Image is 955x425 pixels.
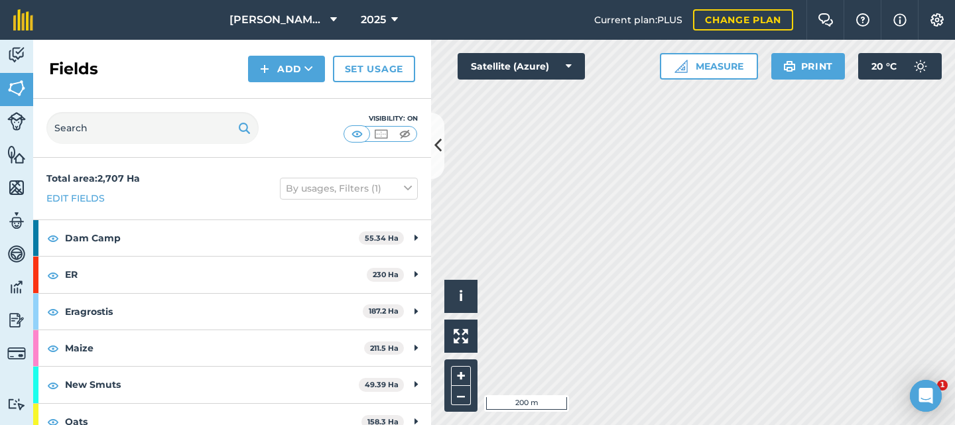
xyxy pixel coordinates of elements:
strong: 49.39 Ha [365,380,399,389]
img: svg+xml;base64,PHN2ZyB4bWxucz0iaHR0cDovL3d3dy53My5vcmcvMjAwMC9zdmciIHdpZHRoPSIxOCIgaGVpZ2h0PSIyNC... [47,304,59,320]
button: + [451,366,471,386]
img: svg+xml;base64,PHN2ZyB4bWxucz0iaHR0cDovL3d3dy53My5vcmcvMjAwMC9zdmciIHdpZHRoPSIxNyIgaGVpZ2h0PSIxNy... [893,12,907,28]
button: By usages, Filters (1) [280,178,418,199]
img: fieldmargin Logo [13,9,33,30]
img: svg+xml;base64,PHN2ZyB4bWxucz0iaHR0cDovL3d3dy53My5vcmcvMjAwMC9zdmciIHdpZHRoPSI1NiIgaGVpZ2h0PSI2MC... [7,78,26,98]
strong: Dam Camp [65,220,359,256]
strong: Eragrostis [65,294,363,330]
div: Maize211.5 Ha [33,330,431,366]
a: Change plan [693,9,793,30]
img: svg+xml;base64,PHN2ZyB4bWxucz0iaHR0cDovL3d3dy53My5vcmcvMjAwMC9zdmciIHdpZHRoPSI1NiIgaGVpZ2h0PSI2MC... [7,145,26,164]
img: svg+xml;base64,PHN2ZyB4bWxucz0iaHR0cDovL3d3dy53My5vcmcvMjAwMC9zdmciIHdpZHRoPSIxOCIgaGVpZ2h0PSIyNC... [47,230,59,246]
strong: Maize [65,330,364,366]
img: svg+xml;base64,PD94bWwgdmVyc2lvbj0iMS4wIiBlbmNvZGluZz0idXRmLTgiPz4KPCEtLSBHZW5lcmF0b3I6IEFkb2JlIE... [7,277,26,297]
div: Open Intercom Messenger [910,380,942,412]
button: – [451,386,471,405]
img: svg+xml;base64,PHN2ZyB4bWxucz0iaHR0cDovL3d3dy53My5vcmcvMjAwMC9zdmciIHdpZHRoPSIxOCIgaGVpZ2h0PSIyNC... [47,340,59,356]
img: svg+xml;base64,PHN2ZyB4bWxucz0iaHR0cDovL3d3dy53My5vcmcvMjAwMC9zdmciIHdpZHRoPSI1MCIgaGVpZ2h0PSI0MC... [397,127,413,141]
img: svg+xml;base64,PD94bWwgdmVyc2lvbj0iMS4wIiBlbmNvZGluZz0idXRmLTgiPz4KPCEtLSBHZW5lcmF0b3I6IEFkb2JlIE... [7,45,26,65]
img: svg+xml;base64,PHN2ZyB4bWxucz0iaHR0cDovL3d3dy53My5vcmcvMjAwMC9zdmciIHdpZHRoPSIxOCIgaGVpZ2h0PSIyNC... [47,377,59,393]
img: Two speech bubbles overlapping with the left bubble in the forefront [818,13,834,27]
img: svg+xml;base64,PD94bWwgdmVyc2lvbj0iMS4wIiBlbmNvZGluZz0idXRmLTgiPz4KPCEtLSBHZW5lcmF0b3I6IEFkb2JlIE... [7,211,26,231]
img: A cog icon [929,13,945,27]
img: svg+xml;base64,PD94bWwgdmVyc2lvbj0iMS4wIiBlbmNvZGluZz0idXRmLTgiPz4KPCEtLSBHZW5lcmF0b3I6IEFkb2JlIE... [907,53,934,80]
h2: Fields [49,58,98,80]
button: i [444,280,477,313]
button: 20 °C [858,53,942,80]
a: Edit fields [46,191,105,206]
img: svg+xml;base64,PHN2ZyB4bWxucz0iaHR0cDovL3d3dy53My5vcmcvMjAwMC9zdmciIHdpZHRoPSIxNCIgaGVpZ2h0PSIyNC... [260,61,269,77]
img: svg+xml;base64,PHN2ZyB4bWxucz0iaHR0cDovL3d3dy53My5vcmcvMjAwMC9zdmciIHdpZHRoPSI1NiIgaGVpZ2h0PSI2MC... [7,178,26,198]
img: svg+xml;base64,PHN2ZyB4bWxucz0iaHR0cDovL3d3dy53My5vcmcvMjAwMC9zdmciIHdpZHRoPSI1MCIgaGVpZ2h0PSI0MC... [349,127,365,141]
button: Print [771,53,846,80]
span: i [459,288,463,304]
div: Eragrostis187.2 Ha [33,294,431,330]
img: Four arrows, one pointing top left, one top right, one bottom right and the last bottom left [454,329,468,343]
img: svg+xml;base64,PHN2ZyB4bWxucz0iaHR0cDovL3d3dy53My5vcmcvMjAwMC9zdmciIHdpZHRoPSIxOSIgaGVpZ2h0PSIyNC... [238,120,251,136]
a: Set usage [333,56,415,82]
strong: 211.5 Ha [370,343,399,353]
span: 20 ° C [871,53,897,80]
div: ER230 Ha [33,257,431,292]
button: Add [248,56,325,82]
img: svg+xml;base64,PD94bWwgdmVyc2lvbj0iMS4wIiBlbmNvZGluZz0idXRmLTgiPz4KPCEtLSBHZW5lcmF0b3I6IEFkb2JlIE... [7,310,26,330]
span: 2025 [361,12,386,28]
button: Satellite (Azure) [458,53,585,80]
img: svg+xml;base64,PHN2ZyB4bWxucz0iaHR0cDovL3d3dy53My5vcmcvMjAwMC9zdmciIHdpZHRoPSIxOSIgaGVpZ2h0PSIyNC... [783,58,796,74]
img: svg+xml;base64,PD94bWwgdmVyc2lvbj0iMS4wIiBlbmNvZGluZz0idXRmLTgiPz4KPCEtLSBHZW5lcmF0b3I6IEFkb2JlIE... [7,244,26,264]
img: Ruler icon [674,60,688,73]
img: A question mark icon [855,13,871,27]
strong: 230 Ha [373,270,399,279]
button: Measure [660,53,758,80]
div: Visibility: On [344,113,418,124]
span: 1 [937,380,948,391]
img: svg+xml;base64,PD94bWwgdmVyc2lvbj0iMS4wIiBlbmNvZGluZz0idXRmLTgiPz4KPCEtLSBHZW5lcmF0b3I6IEFkb2JlIE... [7,344,26,363]
strong: Total area : 2,707 Ha [46,172,140,184]
strong: 55.34 Ha [365,233,399,243]
strong: New Smuts [65,367,359,402]
div: Dam Camp55.34 Ha [33,220,431,256]
img: svg+xml;base64,PD94bWwgdmVyc2lvbj0iMS4wIiBlbmNvZGluZz0idXRmLTgiPz4KPCEtLSBHZW5lcmF0b3I6IEFkb2JlIE... [7,112,26,131]
span: [PERSON_NAME] Farms [229,12,325,28]
span: Current plan : PLUS [594,13,682,27]
input: Search [46,112,259,144]
strong: 187.2 Ha [369,306,399,316]
strong: ER [65,257,367,292]
div: New Smuts49.39 Ha [33,367,431,402]
img: svg+xml;base64,PHN2ZyB4bWxucz0iaHR0cDovL3d3dy53My5vcmcvMjAwMC9zdmciIHdpZHRoPSI1MCIgaGVpZ2h0PSI0MC... [373,127,389,141]
img: svg+xml;base64,PHN2ZyB4bWxucz0iaHR0cDovL3d3dy53My5vcmcvMjAwMC9zdmciIHdpZHRoPSIxOCIgaGVpZ2h0PSIyNC... [47,267,59,283]
img: svg+xml;base64,PD94bWwgdmVyc2lvbj0iMS4wIiBlbmNvZGluZz0idXRmLTgiPz4KPCEtLSBHZW5lcmF0b3I6IEFkb2JlIE... [7,398,26,410]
